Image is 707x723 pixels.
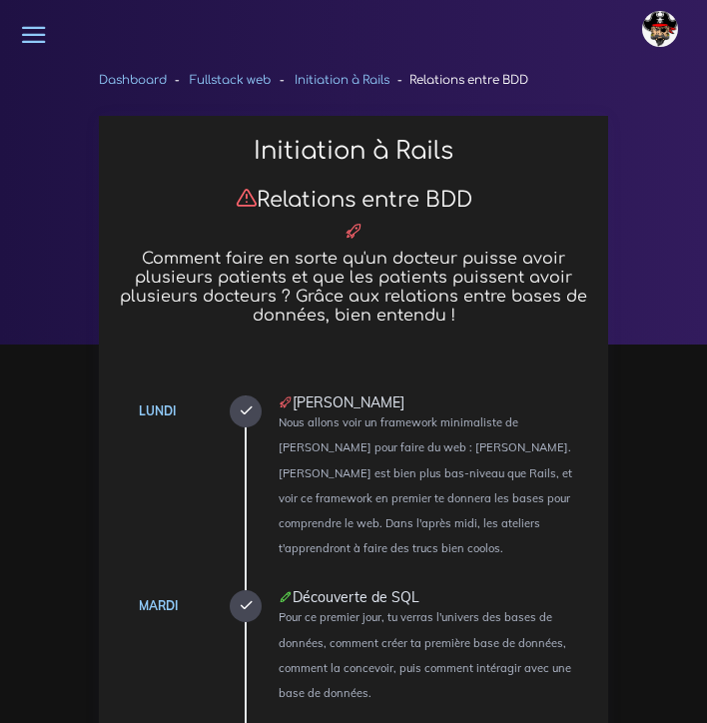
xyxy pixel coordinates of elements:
[139,403,176,418] a: Lundi
[99,74,167,87] a: Dashboard
[139,598,178,613] a: Mardi
[190,74,271,87] a: Fullstack web
[120,137,587,166] h2: Initiation à Rails
[279,610,571,700] small: Pour ce premier jour, tu verras l'univers des bases de données, comment créer ta première base de...
[389,70,528,91] li: Relations entre BDD
[279,395,587,409] div: [PERSON_NAME]
[120,187,587,213] h3: Relations entre BDD
[279,590,587,604] div: Découverte de SQL
[279,415,572,555] small: Nous allons voir un framework minimaliste de [PERSON_NAME] pour faire du web : [PERSON_NAME]. [PE...
[642,11,678,47] img: avatar
[295,74,389,87] a: Initiation à Rails
[120,250,587,327] h5: Comment faire en sorte qu'un docteur puisse avoir plusieurs patients et que les patients puissent...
